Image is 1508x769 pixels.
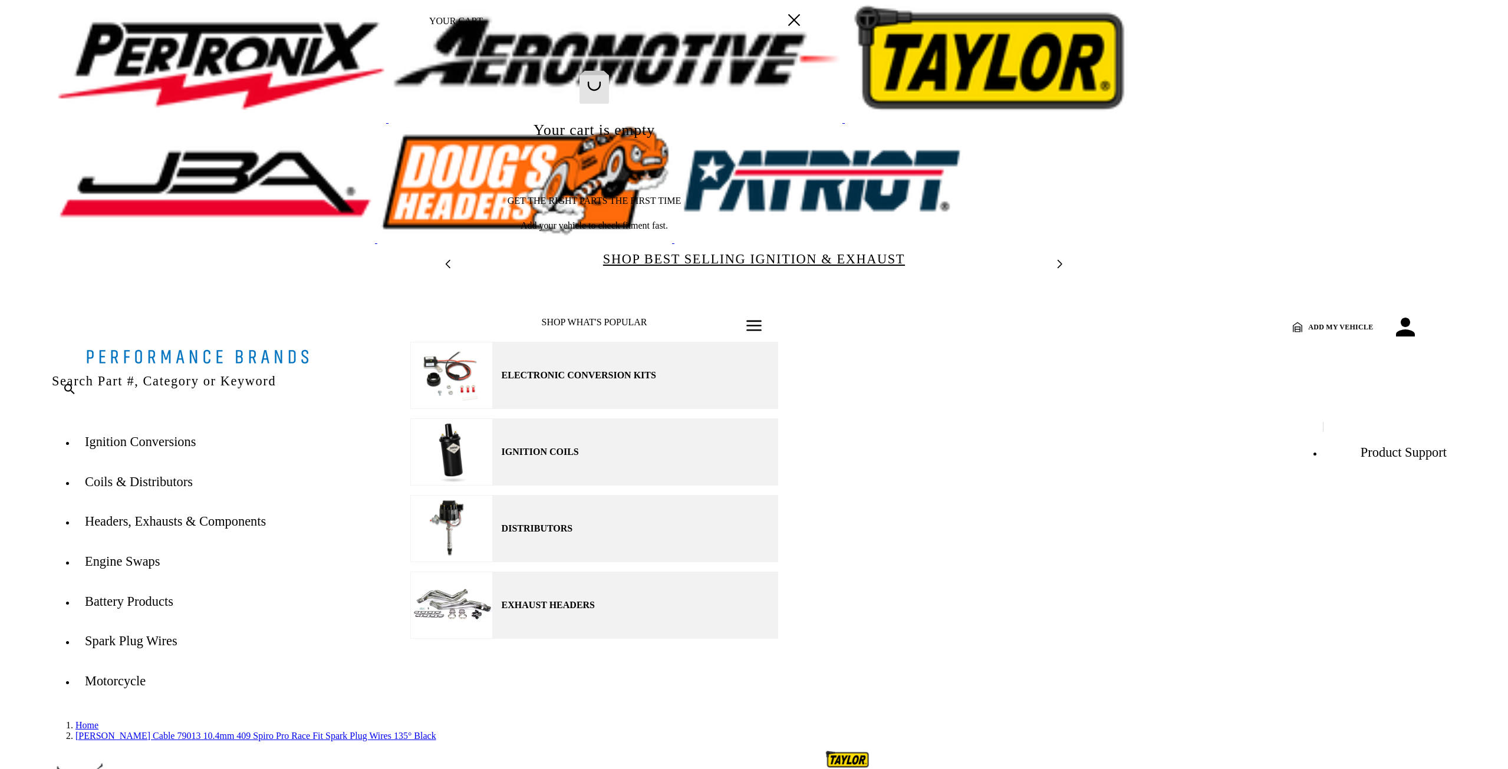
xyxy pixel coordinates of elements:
[410,196,778,206] h6: Get the right parts the first time
[85,514,266,529] span: Headers, Exhausts & Components
[1351,433,1456,473] summary: Product Support
[85,474,193,490] span: Coils & Distributors
[52,283,347,371] img: Pertronix
[52,371,93,412] button: search button
[75,502,275,542] summary: Headers, Exhausts & Components
[75,661,275,701] summary: Motorcycle
[603,252,905,266] a: SHOP BEST SELLING IGNITION & EXHAUST
[1308,323,1373,332] span: Add my vehicle
[85,674,146,689] span: Motorcycle
[75,462,275,502] summary: Coils & Distributors
[85,594,173,609] span: Battery Products
[75,582,275,622] summary: Battery Products
[1361,445,1447,460] span: Product Support
[75,542,275,582] summary: Engine Swaps
[75,422,275,462] summary: Ignition Conversions
[733,315,775,336] summary: Menu
[410,220,778,231] p: Add your vehicle to check fitment fast.
[75,621,275,661] summary: Spark Plug Wires
[52,371,503,412] input: Search Part #, Category or Keyword
[5,245,1503,283] slideshow-component: Translation missing: en.sections.announcements.announcement_bar
[467,252,1042,267] div: 1 of 2
[1288,309,1378,345] a: Add my vehicle
[410,16,483,27] h2: Your cart
[1041,245,1079,283] button: Translation missing: en.sections.announcements.next_announcement
[467,252,1042,267] div: Announcement
[429,245,467,283] button: Translation missing: en.sections.announcements.previous_announcement
[410,121,778,139] h2: Your cart is empty
[85,554,160,569] span: Engine Swaps
[85,633,177,649] span: Spark Plug Wires
[85,434,196,450] span: Ignition Conversions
